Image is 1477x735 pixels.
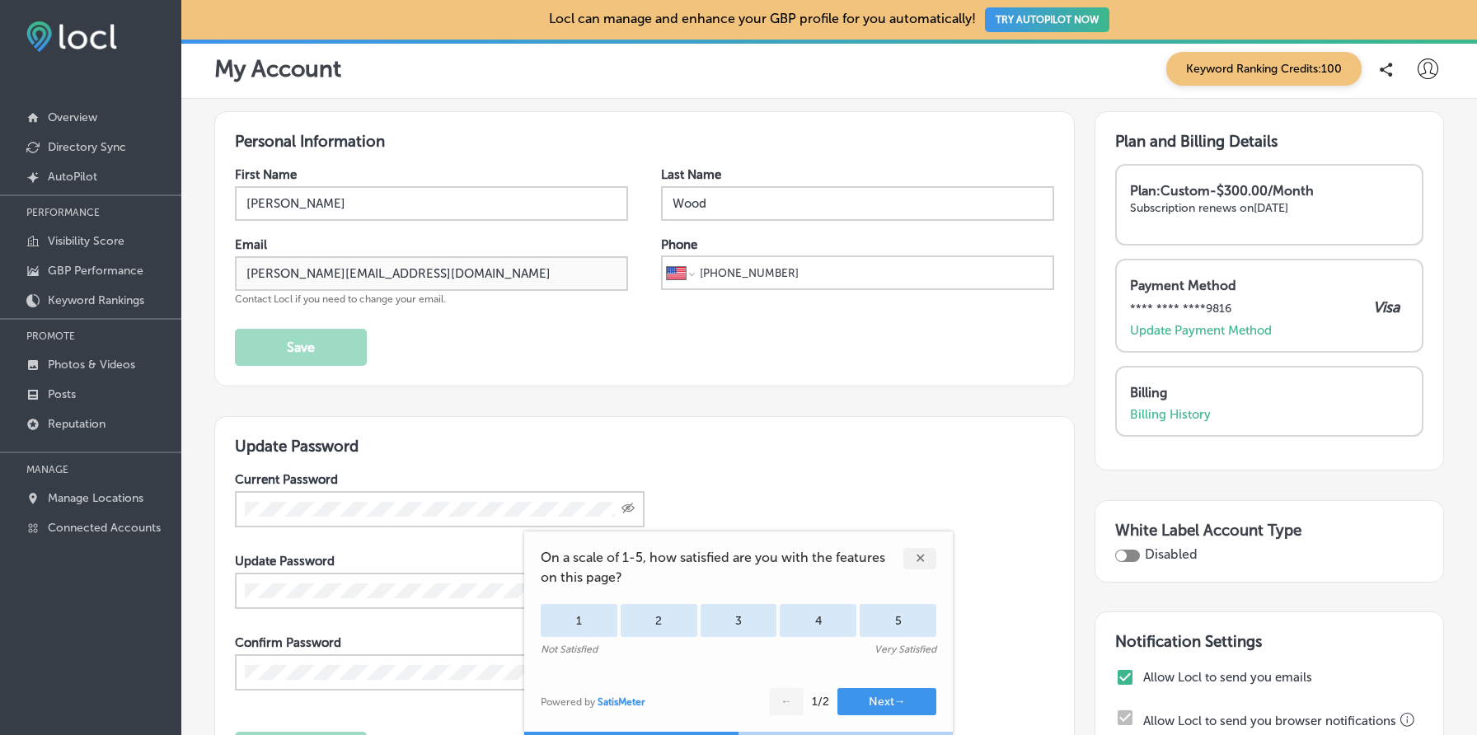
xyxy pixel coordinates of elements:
button: Save [235,329,367,366]
label: Email [235,237,267,252]
button: Please check your browser notification settings if you are not able to adjust this field. [1400,713,1415,728]
p: Manage Locations [48,491,143,505]
p: Directory Sync [48,140,126,154]
p: Billing [1130,385,1400,400]
p: Subscription renews on [DATE] [1130,201,1409,215]
p: Connected Accounts [48,521,161,535]
div: ✕ [903,548,936,569]
span: Toggle password visibility [621,502,635,517]
strong: Plan: Custom - $300.00/Month [1130,183,1314,199]
button: ← [769,688,804,715]
img: fda3e92497d09a02dc62c9cd864e3231.png [26,21,117,52]
a: Billing History [1130,407,1211,422]
h3: White Label Account Type [1115,521,1423,546]
div: 5 [860,604,936,637]
p: AutoPilot [48,170,97,184]
a: Update Payment Method [1130,323,1272,338]
input: Enter Email [235,256,628,291]
h3: Update Password [235,437,1054,456]
p: Visa [1373,298,1400,316]
input: Enter Last Name [661,186,1054,221]
div: 4 [780,604,856,637]
label: Current Password [235,472,338,487]
label: Last Name [661,167,721,182]
div: 1 / 2 [812,695,829,709]
button: Next→ [837,688,936,715]
p: Overview [48,110,97,124]
h3: Personal Information [235,132,1054,151]
div: Very Satisfied [874,644,936,655]
h3: Notification Settings [1115,632,1423,651]
p: GBP Performance [48,264,143,278]
div: 1 [541,604,617,637]
span: On a scale of 1-5, how satisfied are you with the features on this page? [541,548,903,588]
div: 3 [701,604,777,637]
label: First Name [235,167,297,182]
span: Keyword Ranking Credits: 100 [1166,52,1362,86]
p: Photos & Videos [48,358,135,372]
p: Visibility Score [48,234,124,248]
label: Phone [661,237,697,252]
label: Allow Locl to send you emails [1143,670,1419,685]
label: Update Password [235,554,335,569]
p: Posts [48,387,76,401]
p: Keyword Rankings [48,293,144,307]
p: Payment Method [1130,278,1400,293]
h3: Plan and Billing Details [1115,132,1423,151]
span: Contact Locl if you need to change your email. [235,293,446,305]
button: TRY AUTOPILOT NOW [985,7,1109,32]
span: Disabled [1145,546,1198,562]
input: Enter First Name [235,186,628,221]
div: Powered by [541,696,645,708]
a: SatisMeter [598,696,645,708]
label: Confirm Password [235,635,341,650]
label: Allow Locl to send you browser notifications [1143,714,1396,728]
input: Phone number [698,257,1049,288]
p: My Account [214,55,341,82]
div: Not Satisfied [541,644,598,655]
div: 2 [621,604,697,637]
p: Reputation [48,417,105,431]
